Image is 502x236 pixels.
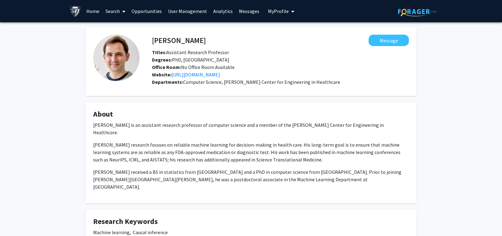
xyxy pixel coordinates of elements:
[93,121,409,136] p: [PERSON_NAME] is an assistant research professor of computer science and a member of the [PERSON_...
[93,35,140,81] img: Profile Picture
[152,35,206,46] h4: [PERSON_NAME]
[398,7,437,16] img: ForagerOne Logo
[152,64,235,70] span: No Office Room Available
[152,64,181,70] b: Office Room:
[152,57,229,63] span: PhD, [GEOGRAPHIC_DATA]
[152,79,183,85] b: Departments:
[152,57,172,63] b: Degrees:
[210,0,236,22] a: Analytics
[93,229,409,236] p: Machine learning, Causal inference
[93,141,409,163] p: [PERSON_NAME] research focuses on reliable machine learning for decision-making in health care. H...
[165,0,210,22] a: User Management
[152,49,167,55] b: Titles:
[93,217,409,226] h4: Research Keywords
[83,0,102,22] a: Home
[152,71,171,78] b: Website:
[268,8,289,14] span: My Profile
[5,208,26,231] iframe: Chat
[128,0,165,22] a: Opportunities
[152,49,229,55] span: Assistant Research Professor
[93,110,409,119] h4: About
[102,0,128,22] a: Search
[236,0,262,22] a: Messages
[183,79,340,85] span: Computer Science, [PERSON_NAME] Center for Engineering in Healthcare
[93,168,409,191] p: [PERSON_NAME] received a BS in statistics from [GEOGRAPHIC_DATA] and a PhD in computer science fr...
[369,35,409,46] button: Message Michael Oberst
[171,71,220,78] a: Opens in a new tab
[70,6,81,17] img: Johns Hopkins University Logo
